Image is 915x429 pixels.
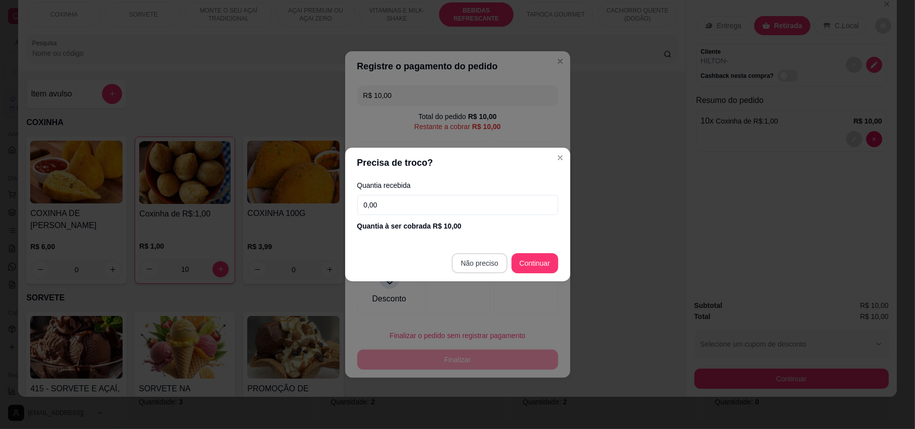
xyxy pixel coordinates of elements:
[512,253,558,273] button: Continuar
[345,148,570,178] header: Precisa de troco?
[452,253,507,273] button: Não preciso
[357,182,558,189] label: Quantia recebida
[357,221,558,231] div: Quantia à ser cobrada R$ 10,00
[552,150,568,166] button: Close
